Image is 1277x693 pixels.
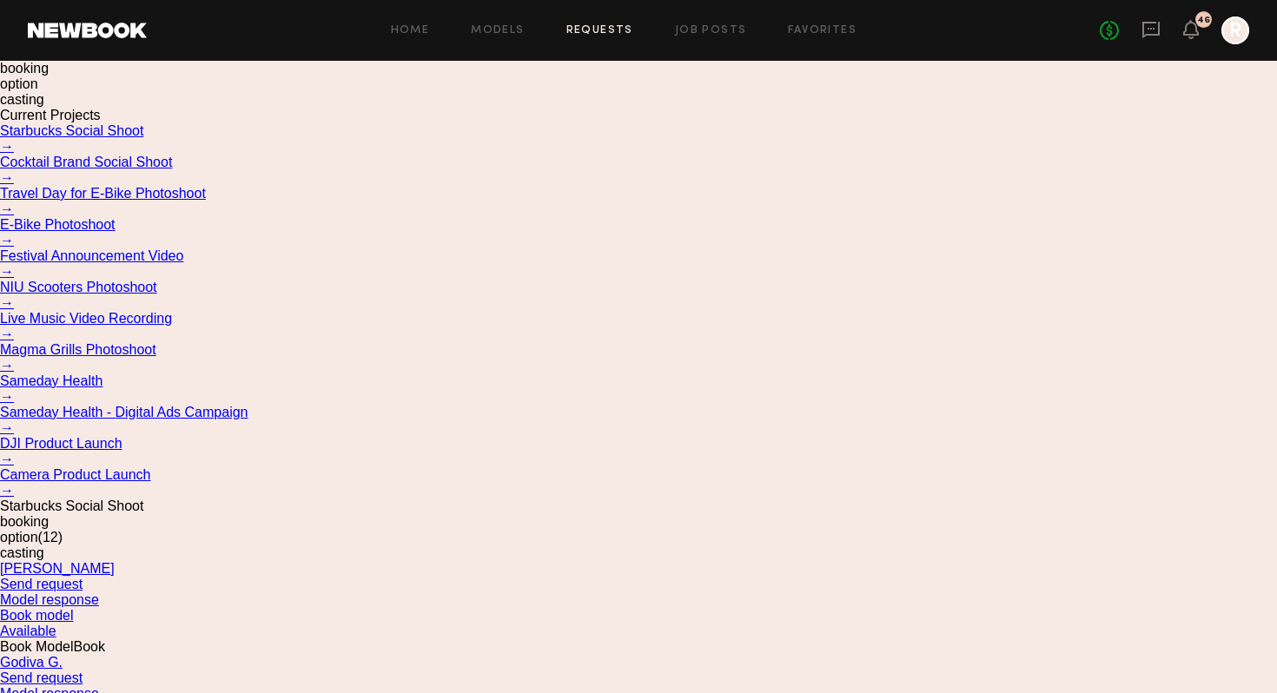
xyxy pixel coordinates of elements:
[566,25,633,36] a: Requests
[675,25,747,36] a: Job Posts
[788,25,857,36] a: Favorites
[74,639,105,654] span: Book
[391,25,430,36] a: Home
[1221,16,1249,44] a: R
[471,25,524,36] a: Models
[38,530,63,544] span: (12)
[1197,16,1210,25] div: 46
